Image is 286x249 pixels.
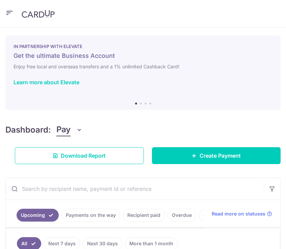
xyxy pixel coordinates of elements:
[61,152,106,160] span: Download Report
[212,210,272,217] a: Read more on statuses
[14,63,272,71] h6: Enjoy free local and overseas transfers and a 1% unlimited Cashback Card!
[61,209,120,222] a: Payments on the way
[212,210,265,217] span: Read more on statuses
[56,123,71,136] span: Pay
[14,79,79,86] a: Learn more about Elevate
[123,209,165,222] a: Recipient paid
[200,152,241,160] span: Create Payment
[14,52,272,60] h5: Get the ultimate Business Account
[6,178,264,200] input: Search by recipient name, payment id or reference
[22,10,55,18] img: CardUp
[17,209,59,222] a: Upcoming
[167,209,196,222] a: Overdue
[14,44,272,49] p: IN PARTNERSHIP WITH ELEVATE
[56,123,82,136] button: Pay
[5,124,51,136] h4: Dashboard:
[15,147,144,164] a: Download Report
[152,147,281,164] a: Create Payment
[199,209,231,222] a: Cancelled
